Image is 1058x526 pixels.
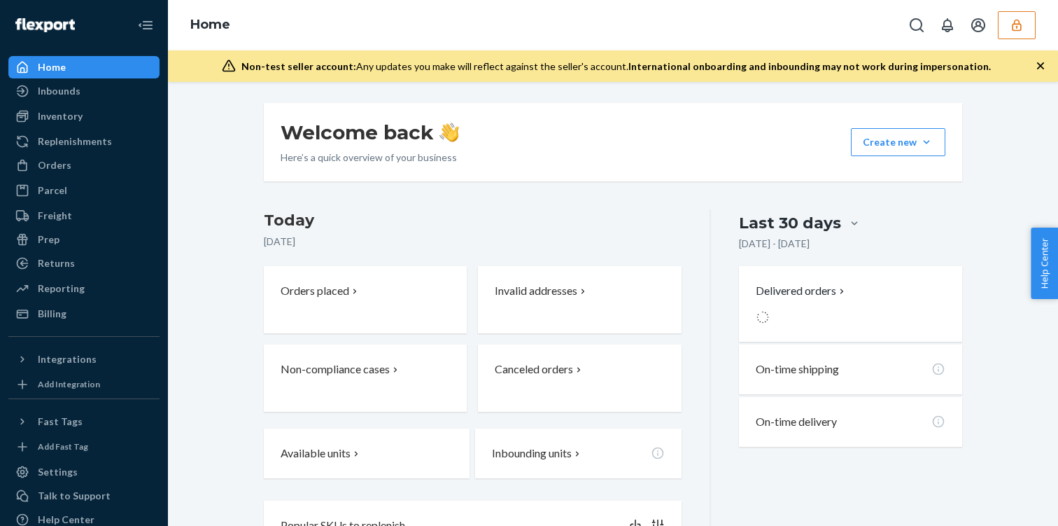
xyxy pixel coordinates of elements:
[8,154,160,177] a: Orders
[241,60,356,72] span: Non-test seller account:
[38,84,80,98] div: Inbounds
[478,266,681,333] button: Invalid addresses
[38,465,78,479] div: Settings
[439,123,459,142] img: hand-wave emoji
[8,56,160,78] a: Home
[38,134,112,148] div: Replenishments
[264,209,682,232] h3: Today
[132,11,160,39] button: Close Navigation
[8,376,160,393] a: Add Integration
[475,429,681,478] button: Inbounding units
[8,438,160,455] a: Add Fast Tag
[38,233,59,247] div: Prep
[264,429,470,478] button: Available units
[38,184,67,198] div: Parcel
[8,277,160,300] a: Reporting
[964,11,992,39] button: Open account menu
[8,179,160,202] a: Parcel
[281,283,349,299] p: Orders placed
[628,60,991,72] span: International onboarding and inbounding may not work during impersonation.
[38,415,83,429] div: Fast Tags
[756,361,839,378] p: On-time shipping
[38,256,75,270] div: Returns
[495,283,577,299] p: Invalid addresses
[8,410,160,433] button: Fast Tags
[281,361,390,378] p: Non-compliance cases
[38,158,71,172] div: Orders
[851,128,945,156] button: Create new
[739,212,841,234] div: Last 30 days
[739,237,810,251] p: [DATE] - [DATE]
[281,151,459,165] p: Here’s a quick overview of your business
[8,303,160,325] a: Billing
[38,109,83,123] div: Inventory
[264,235,682,249] p: [DATE]
[38,489,111,503] div: Talk to Support
[38,352,97,366] div: Integrations
[8,485,160,507] button: Talk to Support
[8,348,160,371] button: Integrations
[190,17,230,32] a: Home
[38,378,100,390] div: Add Integration
[8,80,160,102] a: Inbounds
[38,441,88,452] div: Add Fast Tag
[8,205,160,227] a: Freight
[241,60,991,74] div: Any updates you make will reflect against the seller's account.
[933,11,961,39] button: Open notifications
[38,209,72,223] div: Freight
[281,445,351,462] p: Available units
[8,105,160,127] a: Inventory
[478,345,681,412] button: Canceled orders
[8,130,160,153] a: Replenishments
[264,345,467,412] button: Non-compliance cases
[1031,228,1058,299] button: Help Center
[38,307,66,321] div: Billing
[179,5,241,46] ol: breadcrumbs
[756,283,847,299] button: Delivered orders
[15,18,75,32] img: Flexport logo
[281,120,459,145] h1: Welcome back
[264,266,467,333] button: Orders placed
[903,11,931,39] button: Open Search Box
[38,60,66,74] div: Home
[38,282,85,296] div: Reporting
[8,228,160,251] a: Prep
[8,252,160,275] a: Returns
[495,361,573,378] p: Canceled orders
[492,445,572,462] p: Inbounding units
[8,461,160,483] a: Settings
[756,414,837,430] p: On-time delivery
